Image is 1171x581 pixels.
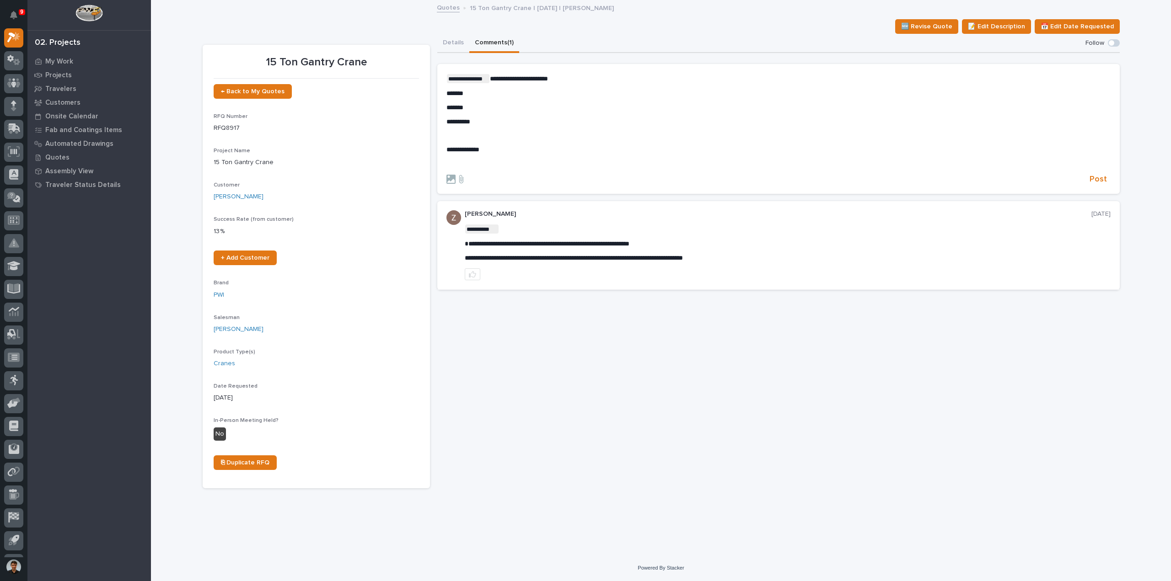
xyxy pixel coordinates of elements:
[465,268,480,280] button: like this post
[214,325,263,334] a: [PERSON_NAME]
[45,85,76,93] p: Travelers
[45,154,70,162] p: Quotes
[1090,174,1107,185] span: Post
[45,58,73,66] p: My Work
[45,181,121,189] p: Traveler Status Details
[214,192,263,202] a: [PERSON_NAME]
[465,210,1091,218] p: [PERSON_NAME]
[214,251,277,265] a: + Add Customer
[27,178,151,192] a: Traveler Status Details
[45,167,93,176] p: Assembly View
[214,123,419,133] p: RFQ8917
[469,34,519,53] button: Comments (1)
[27,82,151,96] a: Travelers
[1035,19,1120,34] button: 📅 Edit Date Requested
[214,148,250,154] span: Project Name
[221,255,269,261] span: + Add Customer
[437,34,469,53] button: Details
[214,384,258,389] span: Date Requested
[35,38,81,48] div: 02. Projects
[214,349,255,355] span: Product Type(s)
[214,418,279,423] span: In-Person Meeting Held?
[20,9,23,15] p: 9
[895,19,958,34] button: 🆕 Revise Quote
[214,290,224,300] a: PWI
[27,150,151,164] a: Quotes
[214,280,229,286] span: Brand
[27,123,151,137] a: Fab and Coatings Items
[214,56,419,69] p: 15 Ton Gantry Crane
[214,427,226,441] div: No
[27,164,151,178] a: Assembly View
[968,21,1025,32] span: 📝 Edit Description
[437,2,460,12] a: Quotes
[45,140,113,148] p: Automated Drawings
[1085,39,1104,47] p: Follow
[446,210,461,225] img: AGNmyxac9iQmFt5KMn4yKUk2u-Y3CYPXgWg2Ri7a09A=s96-c
[214,158,419,167] p: 15 Ton Gantry Crane
[470,2,614,12] p: 15 Ton Gantry Crane | [DATE] | [PERSON_NAME]
[221,88,285,95] span: ← Back to My Quotes
[1041,21,1114,32] span: 📅 Edit Date Requested
[214,359,235,368] a: Cranes
[962,19,1031,34] button: 📝 Edit Description
[27,137,151,150] a: Automated Drawings
[27,96,151,109] a: Customers
[45,126,122,134] p: Fab and Coatings Items
[214,455,277,470] a: ⎘ Duplicate RFQ
[214,227,419,236] p: 13 %
[45,99,81,107] p: Customers
[27,54,151,68] a: My Work
[11,11,23,26] div: Notifications9
[27,68,151,82] a: Projects
[45,112,98,121] p: Onsite Calendar
[214,393,419,403] p: [DATE]
[638,565,684,570] a: Powered By Stacker
[4,557,23,576] button: users-avatar
[4,5,23,25] button: Notifications
[901,21,952,32] span: 🆕 Revise Quote
[75,5,102,21] img: Workspace Logo
[214,114,247,119] span: RFQ Number
[214,217,294,222] span: Success Rate (from customer)
[214,182,240,188] span: Customer
[1086,174,1111,185] button: Post
[221,459,269,466] span: ⎘ Duplicate RFQ
[27,109,151,123] a: Onsite Calendar
[45,71,72,80] p: Projects
[214,315,240,320] span: Salesman
[1091,210,1111,218] p: [DATE]
[214,84,292,99] a: ← Back to My Quotes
